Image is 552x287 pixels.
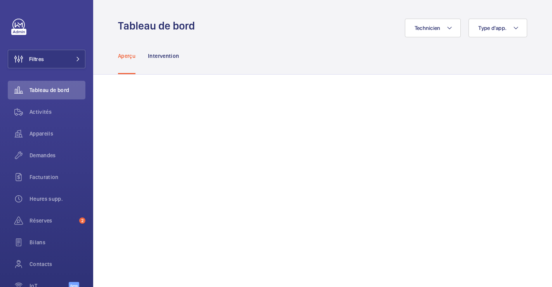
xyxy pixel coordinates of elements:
[79,217,85,224] span: 2
[118,19,200,33] h1: Tableau de bord
[118,52,135,60] p: Aperçu
[30,130,85,137] span: Appareils
[30,108,85,116] span: Activités
[30,238,85,246] span: Bilans
[29,55,44,63] span: Filtres
[30,217,76,224] span: Réserves
[478,25,507,31] span: Type d'app.
[30,86,85,94] span: Tableau de bord
[469,19,527,37] button: Type d'app.
[30,260,85,268] span: Contacts
[148,52,179,60] p: Intervention
[30,151,85,159] span: Demandes
[405,19,461,37] button: Technicien
[30,173,85,181] span: Facturation
[30,195,85,203] span: Heures supp.
[415,25,441,31] span: Technicien
[8,50,85,68] button: Filtres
